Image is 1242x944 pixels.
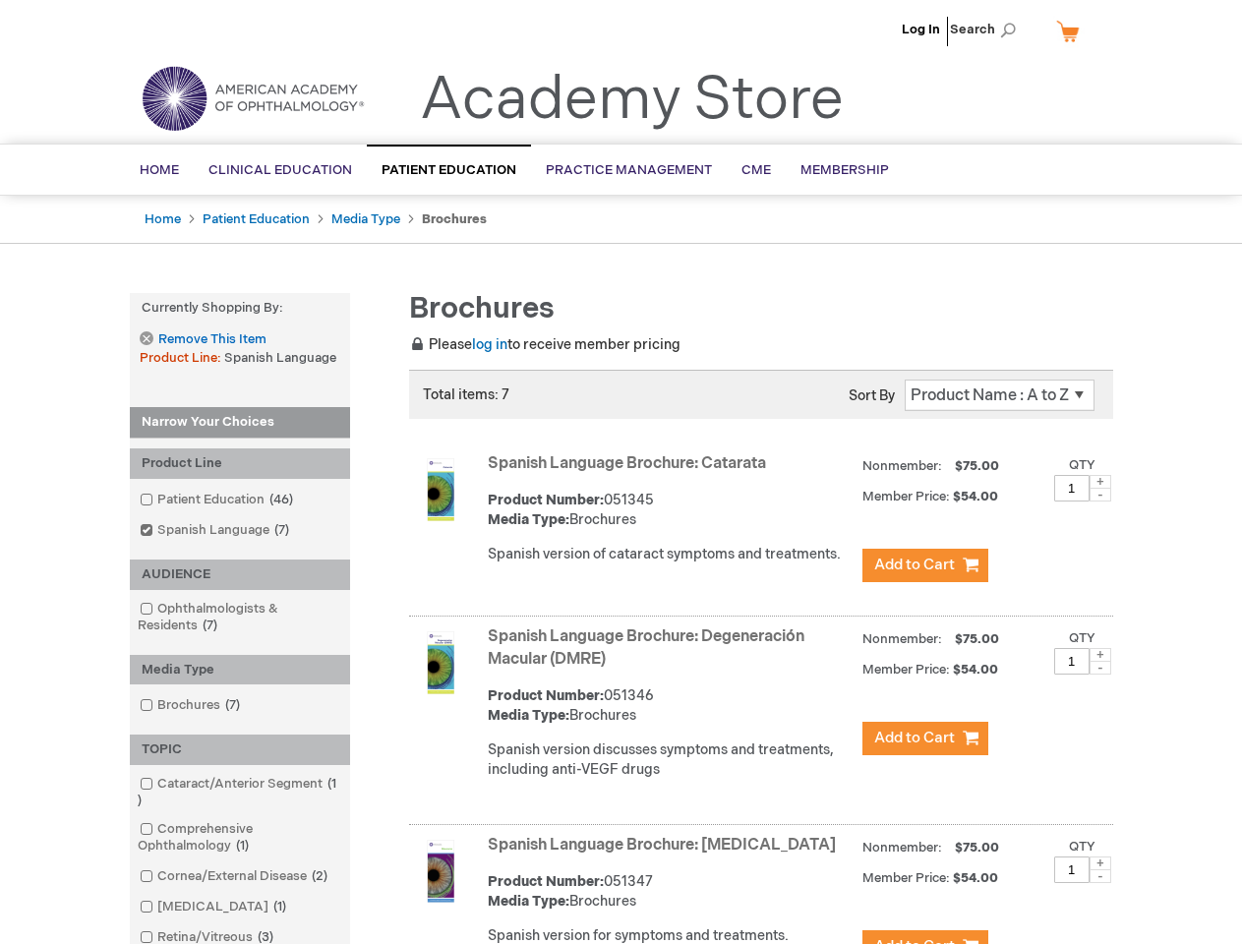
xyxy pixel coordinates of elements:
span: 7 [269,522,294,538]
a: Spanish Language7 [135,521,297,540]
span: $54.00 [953,662,1001,678]
div: TOPIC [130,735,350,765]
label: Qty [1069,630,1095,646]
img: Spanish Language Brochure: Glaucoma [409,840,472,903]
strong: Nonmember: [862,836,942,860]
span: $75.00 [952,631,1002,647]
strong: Media Type: [488,707,569,724]
strong: Narrow Your Choices [130,407,350,439]
a: Ophthalmologists & Residents7 [135,600,345,635]
span: Add to Cart [874,729,955,747]
span: 1 [231,838,254,854]
a: Patient Education [203,211,310,227]
span: $75.00 [952,458,1002,474]
a: Spanish Language Brochure: [MEDICAL_DATA] [488,836,836,855]
strong: Media Type: [488,893,569,910]
strong: Currently Shopping by: [130,293,350,324]
span: $75.00 [952,840,1002,855]
a: log in [472,336,507,353]
input: Qty [1054,648,1090,675]
a: Log In [902,22,940,37]
input: Qty [1054,475,1090,501]
strong: Member Price: [862,662,950,678]
span: $54.00 [953,489,1001,504]
span: Spanish Language [224,350,336,366]
span: $54.00 [953,870,1001,886]
img: Spanish Language Brochure: Catarata [409,458,472,521]
span: 1 [268,899,291,914]
a: Cornea/External Disease2 [135,867,335,886]
strong: Brochures [422,211,487,227]
span: Brochures [409,291,555,326]
span: Practice Management [546,162,712,178]
label: Qty [1069,457,1095,473]
span: Add to Cart [874,556,955,574]
strong: Product Number: [488,873,604,890]
span: Remove This Item [158,330,266,349]
div: 051346 Brochures [488,686,853,726]
span: Membership [800,162,889,178]
span: Patient Education [382,162,516,178]
div: 051347 Brochures [488,872,853,912]
span: 46 [265,492,298,507]
button: Add to Cart [862,549,988,582]
strong: Nonmember: [862,454,942,479]
span: 7 [220,697,245,713]
strong: Product Number: [488,687,604,704]
strong: Nonmember: [862,627,942,652]
a: Patient Education46 [135,491,301,509]
strong: Media Type: [488,511,569,528]
span: Total items: 7 [423,386,509,403]
a: [MEDICAL_DATA]1 [135,898,294,916]
a: Home [145,211,181,227]
a: Cataract/Anterior Segment1 [135,775,345,810]
a: Spanish Language Brochure: Degeneración Macular (DMRE) [488,627,804,669]
strong: Member Price: [862,870,950,886]
span: 2 [307,868,332,884]
span: Home [140,162,179,178]
a: Brochures7 [135,696,248,715]
a: Academy Store [420,65,844,136]
strong: Member Price: [862,489,950,504]
span: CME [741,162,771,178]
span: Product Line [140,350,224,366]
input: Qty [1054,856,1090,883]
div: 051345 Brochures [488,491,853,530]
span: Clinical Education [208,162,352,178]
label: Qty [1069,839,1095,855]
a: Remove This Item [140,331,266,348]
a: Spanish Language Brochure: Catarata [488,454,766,473]
span: 7 [198,618,222,633]
span: Search [950,10,1025,49]
div: Product Line [130,448,350,479]
div: Spanish version discusses symptoms and treatments, including anti-VEGF drugs [488,740,853,780]
a: Comprehensive Ophthalmology1 [135,820,345,855]
img: Spanish Language Brochure: Degeneración Macular (DMRE) [409,631,472,694]
label: Sort By [849,387,895,404]
span: 1 [138,776,336,808]
div: Media Type [130,655,350,685]
span: Please to receive member pricing [409,336,680,353]
div: AUDIENCE [130,560,350,590]
strong: Product Number: [488,492,604,508]
a: Media Type [331,211,400,227]
div: Spanish version of cataract symptoms and treatments. [488,545,853,564]
button: Add to Cart [862,722,988,755]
